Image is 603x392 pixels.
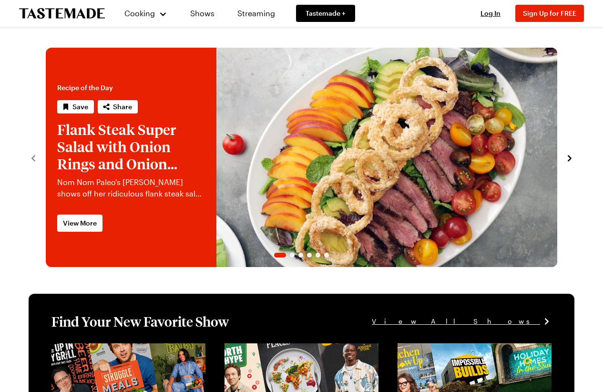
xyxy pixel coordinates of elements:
button: Cooking [124,2,167,25]
span: Save [72,102,88,112]
span: Go to slide 1 [274,253,286,258]
button: Sign Up for FREE [515,5,584,22]
span: Sign Up for FREE [523,9,576,17]
a: To Tastemade Home Page [19,8,105,19]
a: View More [57,215,102,232]
a: View full content for [object Object] [225,344,355,353]
a: Tastemade + [296,5,355,22]
a: View All Shows [372,316,552,327]
span: Log In [480,9,501,17]
button: navigate to previous item [29,152,38,163]
span: Cooking [124,9,155,18]
span: Go to slide 6 [324,253,329,258]
span: Go to slide 2 [290,253,295,258]
button: Log In [471,9,510,18]
div: 1 / 6 [46,48,557,267]
h1: Find Your New Favorite Show [51,313,229,330]
span: View More [63,218,97,228]
span: View All Shows [372,316,540,327]
span: Share [113,102,132,112]
button: Save recipe [57,100,94,113]
a: View full content for [object Object] [51,344,182,353]
a: View full content for [object Object] [398,344,528,353]
button: Share [98,100,138,113]
span: Tastemade + [306,9,346,18]
span: Go to slide 3 [298,253,303,258]
button: navigate to next item [565,152,574,163]
span: Go to slide 5 [316,253,320,258]
span: Go to slide 4 [307,253,312,258]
